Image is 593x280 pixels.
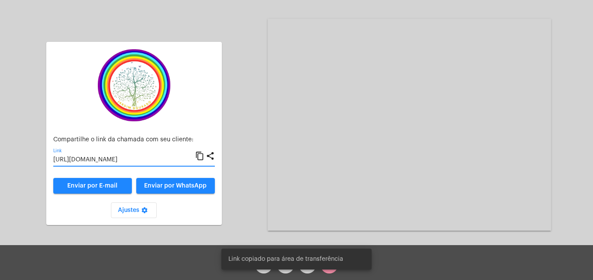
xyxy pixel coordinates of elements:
mat-icon: share [206,151,215,161]
button: Ajustes [111,202,157,218]
img: c337f8d0-2252-6d55-8527-ab50248c0d14.png [90,49,178,122]
span: Enviar por WhatsApp [144,183,207,189]
p: Compartilhe o link da chamada com seu cliente: [53,137,215,143]
a: Enviar por E-mail [53,178,132,194]
span: Ajustes [118,207,150,213]
mat-icon: content_copy [195,151,204,161]
span: Enviar por E-mail [67,183,117,189]
mat-icon: settings [139,207,150,217]
span: Link copiado para área de transferência [228,255,343,263]
button: Enviar por WhatsApp [136,178,215,194]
